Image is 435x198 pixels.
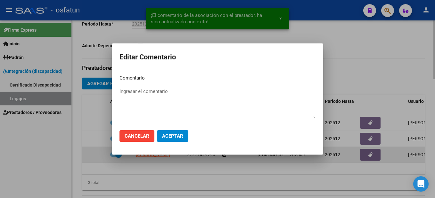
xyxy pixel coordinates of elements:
p: Comentario [119,74,316,82]
button: Cancelar [119,130,154,142]
div: Open Intercom Messenger [413,176,429,192]
h2: Editar Comentario [119,51,316,63]
button: Aceptar [157,130,188,142]
span: Cancelar [125,133,149,139]
span: Aceptar [162,133,183,139]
